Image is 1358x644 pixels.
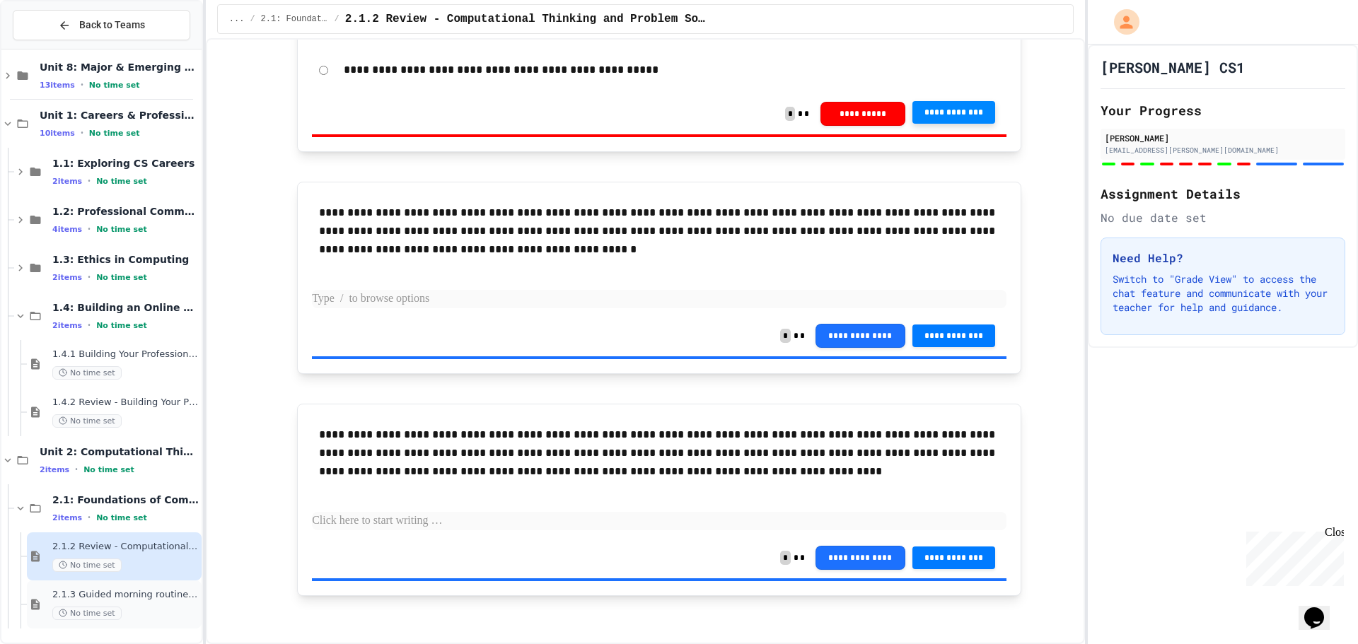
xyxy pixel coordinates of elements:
span: 2 items [52,177,82,186]
span: 2.1.2 Review - Computational Thinking and Problem Solving [52,541,199,553]
span: ... [229,13,245,25]
span: No time set [96,225,147,234]
div: [PERSON_NAME] [1105,131,1341,144]
span: 2 items [40,465,69,474]
span: No time set [96,513,147,522]
span: 1.1: Exploring CS Careers [52,157,199,170]
h3: Need Help? [1113,250,1333,267]
span: No time set [96,321,147,330]
span: Back to Teams [79,18,145,33]
span: / [335,13,339,25]
span: 1.2: Professional Communication [52,205,199,218]
span: No time set [52,607,122,620]
span: 2.1.3 Guided morning routine flowchart [52,589,199,601]
span: 13 items [40,81,75,90]
p: Switch to "Grade View" to access the chat feature and communicate with your teacher for help and ... [1113,272,1333,315]
span: 2.1: Foundations of Computational Thinking [261,13,329,25]
span: Unit 2: Computational Thinking & Problem-Solving [40,445,199,458]
span: • [88,320,91,331]
h2: Your Progress [1101,100,1345,120]
span: • [88,223,91,235]
span: 1.4.2 Review - Building Your Professional Online Presence [52,397,199,409]
span: No time set [89,129,140,138]
h2: Assignment Details [1101,184,1345,204]
span: No time set [52,558,122,572]
span: 4 items [52,225,82,234]
span: 10 items [40,129,75,138]
span: • [88,512,91,523]
span: • [81,79,83,90]
span: • [88,271,91,283]
span: No time set [83,465,134,474]
span: • [81,127,83,139]
span: Unit 1: Careers & Professionalism [40,109,199,122]
span: 2.1.2 Review - Computational Thinking and Problem Solving [345,11,707,28]
span: 1.3: Ethics in Computing [52,253,199,266]
span: 1.4.1 Building Your Professional Online Presence [52,349,199,361]
span: / [250,13,255,25]
iframe: chat widget [1299,587,1344,630]
span: No time set [52,366,122,380]
span: • [75,464,78,475]
span: 2 items [52,273,82,282]
div: My Account [1099,6,1143,38]
span: 1.4: Building an Online Presence [52,301,199,314]
span: No time set [52,414,122,428]
span: No time set [89,81,140,90]
span: No time set [96,177,147,186]
h1: [PERSON_NAME] CS1 [1101,57,1245,77]
div: No due date set [1101,209,1345,226]
span: 2.1: Foundations of Computational Thinking [52,493,199,506]
div: [EMAIL_ADDRESS][PERSON_NAME][DOMAIN_NAME] [1105,145,1341,156]
span: • [88,175,91,187]
span: No time set [96,273,147,282]
span: 2 items [52,321,82,330]
button: Back to Teams [13,10,190,40]
span: Unit 8: Major & Emerging Technologies [40,61,199,74]
span: 2 items [52,513,82,522]
div: Chat with us now!Close [6,6,98,90]
iframe: chat widget [1241,526,1344,586]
